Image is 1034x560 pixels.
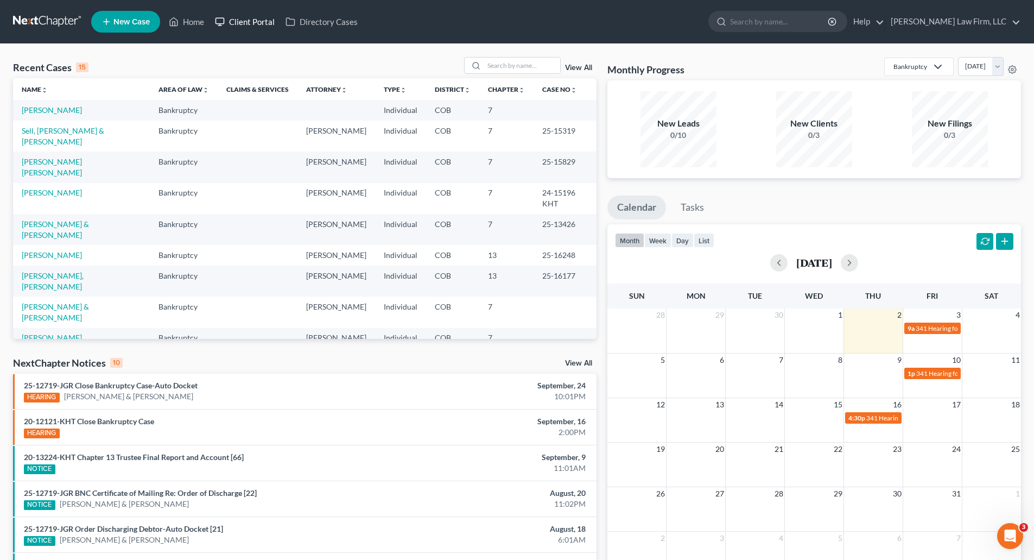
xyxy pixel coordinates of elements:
[985,291,998,300] span: Sat
[341,87,347,93] i: unfold_more
[150,266,218,297] td: Bankruptcy
[297,152,375,183] td: [PERSON_NAME]
[22,85,48,93] a: Nameunfold_more
[565,64,592,72] a: View All
[375,152,426,183] td: Individual
[655,309,666,322] span: 28
[778,354,784,367] span: 7
[22,250,82,260] a: [PERSON_NAME]
[210,12,280,32] a: Client Portal
[534,245,597,265] td: 25-16248
[615,233,644,248] button: month
[848,414,865,422] span: 4:30p
[1019,523,1028,532] span: 3
[22,302,89,322] a: [PERSON_NAME] & [PERSON_NAME]
[833,443,843,456] span: 22
[150,297,218,328] td: Bankruptcy
[997,523,1023,549] iframe: Intercom live chat
[400,87,407,93] i: unfold_more
[484,58,560,73] input: Search by name...
[41,87,48,93] i: unfold_more
[24,536,55,546] div: NOTICE
[375,266,426,297] td: Individual
[951,398,962,411] span: 17
[916,369,1013,377] span: 341 Hearing for [PERSON_NAME]
[607,196,666,219] a: Calendar
[837,532,843,545] span: 5
[892,398,903,411] span: 16
[955,309,962,322] span: 3
[24,381,198,390] a: 25-12719-JGR Close Bankruptcy Case-Auto Docket
[714,487,725,500] span: 27
[22,188,82,197] a: [PERSON_NAME]
[297,328,375,348] td: [PERSON_NAME]
[479,152,534,183] td: 7
[773,487,784,500] span: 28
[833,487,843,500] span: 29
[955,532,962,545] span: 7
[629,291,645,300] span: Sun
[833,398,843,411] span: 15
[951,354,962,367] span: 10
[426,266,479,297] td: COB
[714,309,725,322] span: 29
[22,126,104,146] a: Sell, [PERSON_NAME] & [PERSON_NAME]
[951,487,962,500] span: 31
[866,414,963,422] span: 341 Hearing for [PERSON_NAME]
[426,100,479,120] td: COB
[479,121,534,152] td: 7
[1010,398,1021,411] span: 18
[776,117,852,130] div: New Clients
[150,245,218,265] td: Bankruptcy
[479,328,534,348] td: 7
[375,100,426,120] td: Individual
[607,63,684,76] h3: Monthly Progress
[60,499,189,509] a: [PERSON_NAME] & [PERSON_NAME]
[796,257,832,268] h2: [DATE]
[297,183,375,214] td: [PERSON_NAME]
[534,152,597,183] td: 25-15829
[202,87,209,93] i: unfold_more
[848,12,884,32] a: Help
[912,117,988,130] div: New Filings
[719,532,725,545] span: 3
[908,369,915,377] span: 1p
[150,183,218,214] td: Bankruptcy
[405,391,586,402] div: 10:01PM
[375,183,426,214] td: Individual
[479,245,534,265] td: 13
[297,214,375,245] td: [PERSON_NAME]
[426,297,479,328] td: COB
[565,360,592,367] a: View All
[218,78,297,100] th: Claims & Services
[375,328,426,348] td: Individual
[893,62,927,71] div: Bankruptcy
[22,333,82,342] a: [PERSON_NAME]
[719,354,725,367] span: 6
[671,233,694,248] button: day
[405,524,586,534] div: August, 18
[479,214,534,245] td: 7
[150,214,218,245] td: Bankruptcy
[714,443,725,456] span: 20
[773,309,784,322] span: 30
[659,354,666,367] span: 5
[776,130,852,141] div: 0/3
[1014,309,1021,322] span: 4
[534,121,597,152] td: 25-15319
[426,152,479,183] td: COB
[479,297,534,328] td: 7
[405,534,586,545] div: 6:01AM
[110,358,123,368] div: 10
[22,271,84,291] a: [PERSON_NAME], [PERSON_NAME]
[912,130,988,141] div: 0/3
[570,87,577,93] i: unfold_more
[659,532,666,545] span: 2
[24,488,257,498] a: 25-12719-JGR BNC Certificate of Mailing Re: Order of Discharge [22]
[671,196,714,219] a: Tasks
[405,427,586,438] div: 2:00PM
[384,85,407,93] a: Typeunfold_more
[927,291,938,300] span: Fri
[426,121,479,152] td: COB
[464,87,471,93] i: unfold_more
